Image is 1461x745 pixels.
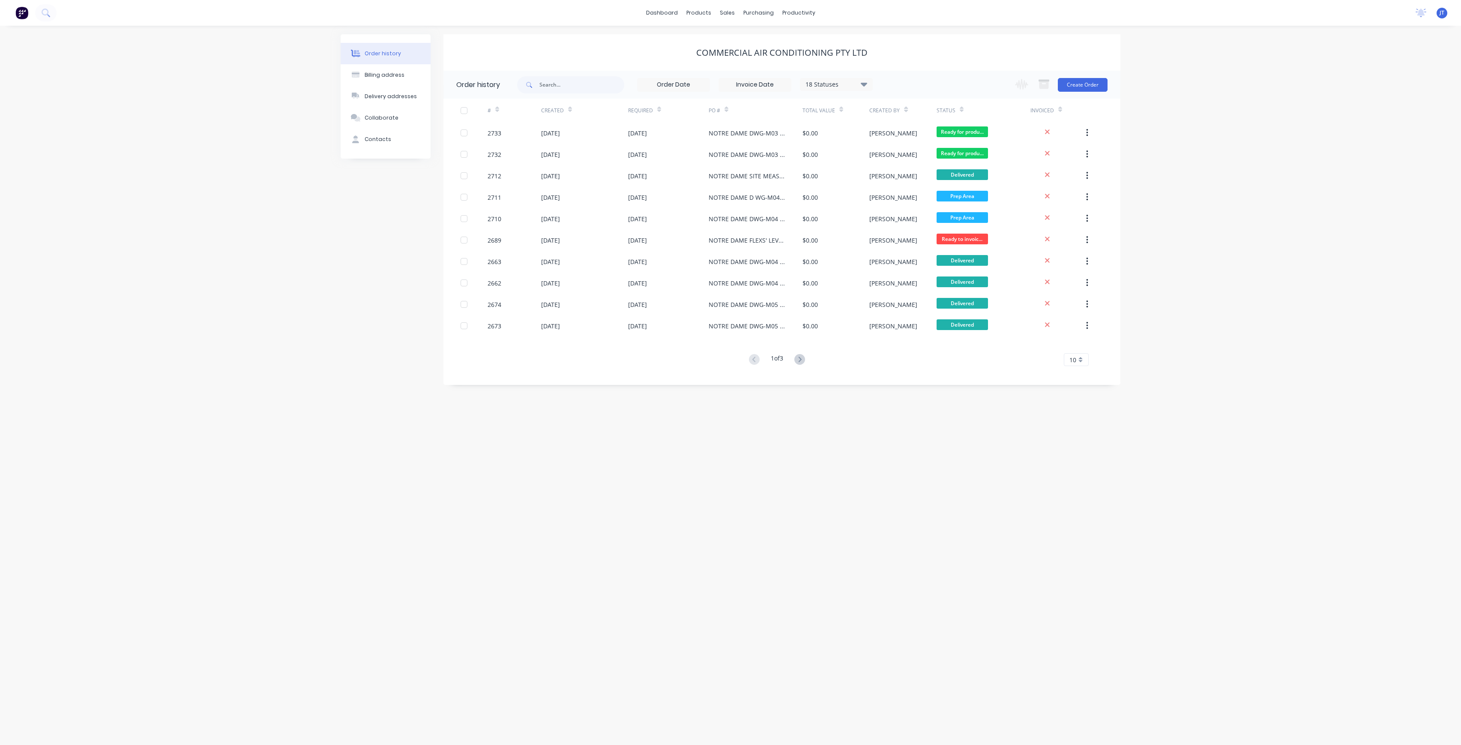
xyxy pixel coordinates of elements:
[15,6,28,19] img: Factory
[541,99,628,122] div: Created
[869,171,917,180] div: [PERSON_NAME]
[1030,99,1084,122] div: Invoiced
[709,129,785,138] div: NOTRE DAME DWG-M03 REV P2 OA
[719,78,791,91] input: Invoice Date
[628,107,653,114] div: Required
[541,150,560,159] div: [DATE]
[541,236,560,245] div: [DATE]
[539,76,624,93] input: Search...
[937,234,988,244] span: Ready to invoic...
[365,50,401,57] div: Order history
[709,193,785,202] div: NOTRE DAME D WG-M04 REV-P2 LEVEL 2 UNITS
[869,321,917,330] div: [PERSON_NAME]
[1440,9,1444,17] span: JT
[937,298,988,309] span: Delivered
[541,193,560,202] div: [DATE]
[341,129,431,150] button: Contacts
[541,107,564,114] div: Created
[541,171,560,180] div: [DATE]
[802,193,818,202] div: $0.00
[1058,78,1108,92] button: Create Order
[802,107,835,114] div: Total Value
[937,276,988,287] span: Delivered
[628,99,709,122] div: Required
[802,150,818,159] div: $0.00
[541,321,560,330] div: [DATE]
[869,214,917,223] div: [PERSON_NAME]
[937,212,988,223] span: Prep Area
[937,107,955,114] div: Status
[628,150,647,159] div: [DATE]
[709,214,785,223] div: NOTRE DAME DWG-M04 REV-P2 LEVEL 2 UNITS
[709,99,802,122] div: PO #
[541,129,560,138] div: [DATE]
[488,257,501,266] div: 2663
[1030,107,1054,114] div: Invoiced
[869,257,917,266] div: [PERSON_NAME]
[869,107,900,114] div: Created By
[628,300,647,309] div: [DATE]
[869,150,917,159] div: [PERSON_NAME]
[628,321,647,330] div: [DATE]
[709,171,785,180] div: NOTRE DAME SITE MEASURE [DATE]
[541,300,560,309] div: [DATE]
[365,71,404,79] div: Billing address
[709,150,785,159] div: NOTRE DAME DWG-M03 REV P2 OA
[488,236,501,245] div: 2689
[937,191,988,201] span: Prep Area
[869,99,936,122] div: Created By
[709,300,785,309] div: NOTRE DAME DWG-M05 REV P2 LEVEL 03 UNTIS
[709,257,785,266] div: NOTRE DAME DWG-M04 REV P2 OA
[696,48,868,58] div: Commercial Air Conditioning Pty Ltd
[541,214,560,223] div: [DATE]
[802,257,818,266] div: $0.00
[341,107,431,129] button: Collaborate
[802,214,818,223] div: $0.00
[802,99,869,122] div: Total Value
[1069,355,1076,364] span: 10
[716,6,739,19] div: sales
[802,279,818,288] div: $0.00
[682,6,716,19] div: products
[488,107,491,114] div: #
[628,171,647,180] div: [DATE]
[869,300,917,309] div: [PERSON_NAME]
[802,171,818,180] div: $0.00
[341,86,431,107] button: Delivery addresses
[709,107,720,114] div: PO #
[488,99,541,122] div: #
[628,193,647,202] div: [DATE]
[802,300,818,309] div: $0.00
[365,114,398,122] div: Collaborate
[802,236,818,245] div: $0.00
[628,129,647,138] div: [DATE]
[341,64,431,86] button: Billing address
[937,169,988,180] span: Delivered
[488,300,501,309] div: 2674
[642,6,682,19] a: dashboard
[488,193,501,202] div: 2711
[541,257,560,266] div: [DATE]
[802,129,818,138] div: $0.00
[638,78,710,91] input: Order Date
[869,236,917,245] div: [PERSON_NAME]
[628,279,647,288] div: [DATE]
[800,80,872,89] div: 18 Statuses
[365,135,391,143] div: Contacts
[709,321,785,330] div: NOTRE DAME DWG-M05 REV P2 LEVEL 03 UNTIS
[488,150,501,159] div: 2732
[937,255,988,266] span: Delivered
[488,279,501,288] div: 2662
[341,43,431,64] button: Order history
[628,214,647,223] div: [DATE]
[869,193,917,202] div: [PERSON_NAME]
[488,171,501,180] div: 2712
[709,236,785,245] div: NOTRE DAME FLEXS' LEVEL 2
[709,279,785,288] div: NOTRE DAME DWG-M04 REV P2 OA
[628,257,647,266] div: [DATE]
[456,80,500,90] div: Order history
[365,93,417,100] div: Delivery addresses
[937,99,1030,122] div: Status
[869,279,917,288] div: [PERSON_NAME]
[937,148,988,159] span: Ready for produ...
